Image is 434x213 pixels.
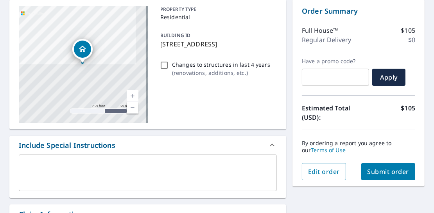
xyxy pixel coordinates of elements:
div: Include Special Instructions [9,136,286,154]
a: Current Level 17, Zoom In [127,90,138,102]
a: Current Level 17, Zoom Out [127,102,138,114]
a: Terms of Use [311,146,346,154]
button: Edit order [302,163,346,180]
p: Regular Delivery [302,35,351,44]
p: $105 [401,26,415,35]
span: Edit order [308,167,340,176]
p: $105 [401,103,415,122]
p: Estimated Total (USD): [302,103,359,122]
button: Submit order [361,163,416,180]
p: Residential [160,13,274,21]
p: By ordering a report you agree to our [302,140,415,154]
p: Changes to structures in last 4 years [172,60,270,69]
p: Order Summary [302,6,415,16]
span: Apply [378,73,399,82]
p: PROPERTY TYPE [160,6,274,13]
p: ( renovations, additions, etc. ) [172,69,270,77]
div: Include Special Instructions [19,140,115,151]
span: Submit order [368,167,409,176]
p: [STREET_ADDRESS] [160,39,274,49]
p: Full House™ [302,26,338,35]
button: Apply [372,69,405,86]
div: Dropped pin, building 1, Residential property, 79 Weare Rd Seabrook, NH 03874 [72,39,93,63]
label: Have a promo code? [302,58,369,65]
p: $0 [408,35,415,44]
p: BUILDING ID [160,32,190,39]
